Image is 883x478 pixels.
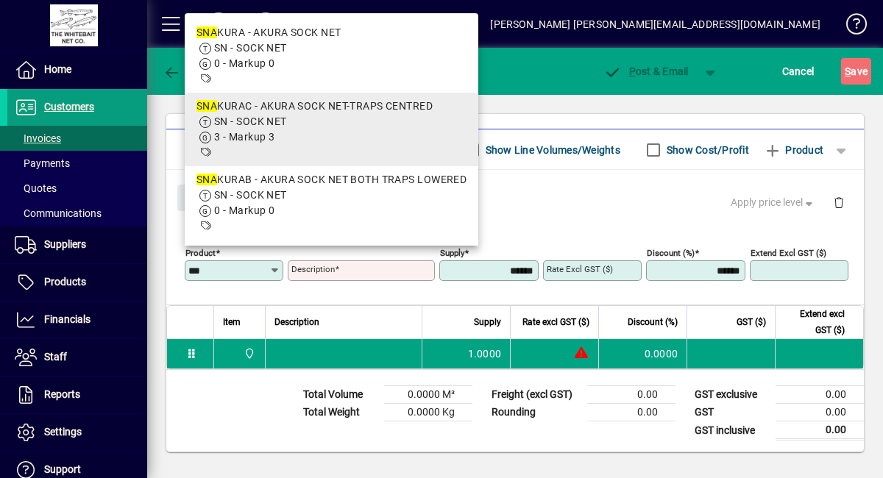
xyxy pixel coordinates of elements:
[687,386,776,404] td: GST exclusive
[782,60,815,83] span: Cancel
[468,346,502,361] span: 1.0000
[166,170,864,224] div: Product
[587,404,675,421] td: 0.00
[841,58,871,85] button: Save
[7,51,147,88] a: Home
[737,314,766,330] span: GST ($)
[223,314,241,330] span: Item
[7,302,147,338] a: Financials
[214,57,274,69] span: 0 - Markup 0
[214,42,287,54] span: SN - SOCK NET
[196,26,217,38] em: SNA
[44,63,71,75] span: Home
[598,339,687,368] td: 0.0000
[603,65,689,77] span: ost & Email
[7,226,147,263] a: Suppliers
[384,404,472,421] td: 0.0000 Kg
[7,201,147,226] a: Communications
[15,157,70,169] span: Payments
[7,151,147,176] a: Payments
[185,93,478,166] mat-option: SNAKURAC - AKURA SOCK NET-TRAPS CENTRED
[474,314,501,330] span: Supply
[163,65,212,77] span: Back
[687,421,776,440] td: GST inclusive
[240,346,257,362] span: Rangiora
[15,132,61,144] span: Invoices
[185,166,478,240] mat-option: SNAKURAB - AKURA SOCK NET BOTH TRAPS LOWERED
[147,58,228,85] app-page-header-button: Back
[821,185,857,220] button: Delete
[776,421,864,440] td: 0.00
[15,207,102,219] span: Communications
[159,58,216,85] button: Back
[484,404,587,421] td: Rounding
[821,196,857,209] app-page-header-button: Delete
[522,314,589,330] span: Rate excl GST ($)
[7,176,147,201] a: Quotes
[196,172,467,188] div: KURAB - AKURA SOCK NET BOTH TRAPS LOWERED
[7,377,147,413] a: Reports
[776,404,864,421] td: 0.00
[547,264,613,274] mat-label: Rate excl GST ($)
[44,388,80,400] span: Reports
[196,100,217,112] em: SNA
[296,404,384,421] td: Total Weight
[7,339,147,376] a: Staff
[174,190,231,204] app-page-header-button: Close
[440,248,464,258] mat-label: Supply
[687,404,776,421] td: GST
[7,126,147,151] a: Invoices
[779,58,818,85] button: Cancel
[44,101,94,113] span: Customers
[274,314,319,330] span: Description
[185,248,216,258] mat-label: Product
[289,13,388,36] div: The Whitebait Net Co
[664,143,749,157] label: Show Cost/Profit
[490,13,820,36] div: [PERSON_NAME] [PERSON_NAME][EMAIL_ADDRESS][DOMAIN_NAME]
[483,143,620,157] label: Show Line Volumes/Weights
[647,248,695,258] mat-label: Discount (%)
[587,386,675,404] td: 0.00
[15,182,57,194] span: Quotes
[731,195,816,210] span: Apply price level
[214,189,287,201] span: SN - SOCK NET
[44,463,81,475] span: Support
[845,60,868,83] span: ave
[196,174,217,185] em: SNA
[7,264,147,301] a: Products
[751,248,826,258] mat-label: Extend excl GST ($)
[195,11,242,38] button: Add
[291,264,335,274] mat-label: Description
[784,306,845,338] span: Extend excl GST ($)
[44,426,82,438] span: Settings
[7,414,147,451] a: Settings
[44,313,91,325] span: Financials
[628,314,678,330] span: Discount (%)
[242,11,289,38] button: Profile
[596,58,696,85] button: Post & Email
[484,386,587,404] td: Freight (excl GST)
[44,351,67,363] span: Staff
[296,386,384,404] td: Total Volume
[44,238,86,250] span: Suppliers
[183,186,221,210] span: Close
[835,3,865,51] a: Knowledge Base
[185,19,478,93] mat-option: SNAKURA - AKURA SOCK NET
[196,25,467,40] div: KURA - AKURA SOCK NET
[44,276,86,288] span: Products
[725,190,822,216] button: Apply price level
[214,115,287,127] span: SN - SOCK NET
[384,386,472,404] td: 0.0000 M³
[845,65,851,77] span: S
[214,131,274,143] span: 3 - Markup 3
[196,99,467,114] div: KURAC - AKURA SOCK NET-TRAPS CENTRED
[177,185,227,211] button: Close
[214,204,274,216] span: 0 - Markup 0
[629,65,636,77] span: P
[776,386,864,404] td: 0.00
